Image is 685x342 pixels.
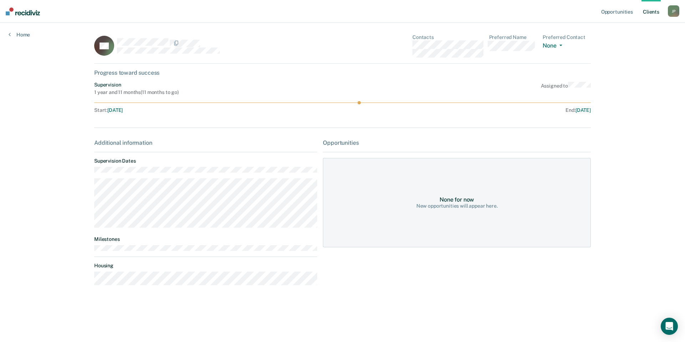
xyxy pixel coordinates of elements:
[668,5,679,17] button: JP
[543,42,565,50] button: None
[9,31,30,38] a: Home
[94,69,591,76] div: Progress toward success
[543,34,591,40] dt: Preferred Contact
[94,263,317,269] dt: Housing
[346,107,591,113] div: End :
[412,34,483,40] dt: Contacts
[94,82,179,88] div: Supervision
[668,5,679,17] div: J P
[94,236,317,242] dt: Milestones
[6,8,40,15] img: Recidiviz
[541,82,591,95] div: Assigned to
[575,107,591,113] span: [DATE]
[107,107,123,113] span: [DATE]
[416,203,498,209] div: New opportunities will appear here.
[94,89,179,95] div: 1 year and 11 months ( 11 months to go )
[489,34,537,40] dt: Preferred Name
[440,196,474,203] div: None for now
[661,318,678,335] div: Open Intercom Messenger
[94,139,317,146] div: Additional information
[94,107,343,113] div: Start :
[323,139,591,146] div: Opportunities
[94,158,317,164] dt: Supervision Dates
